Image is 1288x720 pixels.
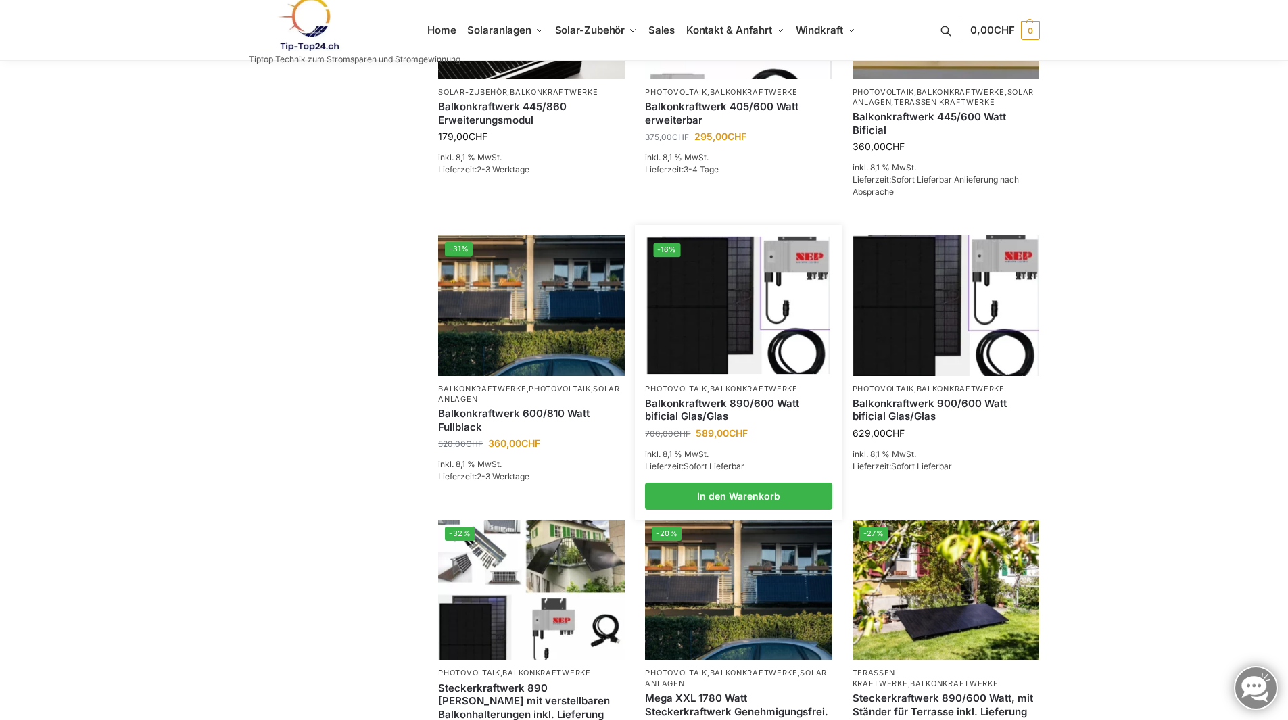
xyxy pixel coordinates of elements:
[853,668,908,688] a: Terassen Kraftwerke
[438,384,526,393] a: Balkonkraftwerke
[853,668,1039,689] p: ,
[645,87,707,97] a: Photovoltaik
[438,100,625,126] a: Balkonkraftwerk 445/860 Erweiterungsmodul
[438,439,483,449] bdi: 520,00
[710,384,798,393] a: Balkonkraftwerke
[853,141,905,152] bdi: 360,00
[438,407,625,433] a: Balkonkraftwerk 600/810 Watt Fullblack
[529,384,590,393] a: Photovoltaik
[438,87,625,97] p: ,
[853,448,1039,460] p: inkl. 8,1 % MwSt.
[853,235,1039,375] img: Bificiales Hochleistungsmodul
[438,668,625,678] p: ,
[729,427,748,439] span: CHF
[645,100,832,126] a: Balkonkraftwerk 405/600 Watt erweiterbar
[853,174,1019,197] span: Lieferzeit:
[466,439,483,449] span: CHF
[645,448,832,460] p: inkl. 8,1 % MwSt.
[438,458,625,471] p: inkl. 8,1 % MwSt.
[853,87,1039,108] p: , , ,
[645,384,832,394] p: ,
[694,130,746,142] bdi: 295,00
[438,384,625,405] p: , ,
[894,97,995,107] a: Terassen Kraftwerke
[438,87,507,97] a: Solar-Zubehör
[477,164,529,174] span: 2-3 Werktage
[438,520,625,660] img: 860 Watt Komplett mit Balkonhalterung
[1021,21,1040,40] span: 0
[853,384,914,393] a: Photovoltaik
[438,668,500,677] a: Photovoltaik
[728,130,746,142] span: CHF
[438,151,625,164] p: inkl. 8,1 % MwSt.
[645,520,832,660] img: 2 Balkonkraftwerke
[696,427,748,439] bdi: 589,00
[853,461,952,471] span: Lieferzeit:
[853,384,1039,394] p: ,
[438,384,620,404] a: Solaranlagen
[438,471,529,481] span: Lieferzeit:
[647,237,830,374] a: -16%Bificiales Hochleistungsmodul
[645,151,832,164] p: inkl. 8,1 % MwSt.
[645,87,832,97] p: ,
[853,87,1034,107] a: Solaranlagen
[886,141,905,152] span: CHF
[686,24,772,37] span: Kontakt & Anfahrt
[555,24,625,37] span: Solar-Zubehör
[684,164,719,174] span: 3-4 Tage
[853,397,1039,423] a: Balkonkraftwerk 900/600 Watt bificial Glas/Glas
[521,437,540,449] span: CHF
[917,87,1005,97] a: Balkonkraftwerke
[645,397,832,423] a: Balkonkraftwerk 890/600 Watt bificial Glas/Glas
[853,520,1039,660] a: -27%Steckerkraftwerk 890/600 Watt, mit Ständer für Terrasse inkl. Lieferung
[853,692,1039,718] a: Steckerkraftwerk 890/600 Watt, mit Ständer für Terrasse inkl. Lieferung
[249,55,460,64] p: Tiptop Technik zum Stromsparen und Stromgewinnung
[910,679,998,688] a: Balkonkraftwerke
[647,237,830,374] img: Bificiales Hochleistungsmodul
[684,461,744,471] span: Sofort Lieferbar
[796,24,843,37] span: Windkraft
[672,132,689,142] span: CHF
[853,87,914,97] a: Photovoltaik
[438,235,625,375] img: 2 Balkonkraftwerke
[886,427,905,439] span: CHF
[645,668,707,677] a: Photovoltaik
[438,235,625,375] a: -31%2 Balkonkraftwerke
[645,483,832,510] a: In den Warenkorb legen: „Balkonkraftwerk 890/600 Watt bificial Glas/Glas“
[645,384,707,393] a: Photovoltaik
[645,461,744,471] span: Lieferzeit:
[853,110,1039,137] a: Balkonkraftwerk 445/600 Watt Bificial
[502,668,590,677] a: Balkonkraftwerke
[891,461,952,471] span: Sofort Lieferbar
[673,429,690,439] span: CHF
[853,174,1019,197] span: Sofort Lieferbar Anlieferung nach Absprache
[645,520,832,660] a: -20%2 Balkonkraftwerke
[710,668,798,677] a: Balkonkraftwerke
[645,692,832,718] a: Mega XXL 1780 Watt Steckerkraftwerk Genehmigungsfrei.
[467,24,531,37] span: Solaranlagen
[645,668,827,688] a: Solaranlagen
[648,24,675,37] span: Sales
[645,668,832,689] p: , ,
[917,384,1005,393] a: Balkonkraftwerke
[994,24,1015,37] span: CHF
[853,162,1039,174] p: inkl. 8,1 % MwSt.
[645,429,690,439] bdi: 700,00
[477,471,529,481] span: 2-3 Werktage
[488,437,540,449] bdi: 360,00
[438,164,529,174] span: Lieferzeit:
[970,24,1014,37] span: 0,00
[645,132,689,142] bdi: 375,00
[438,130,487,142] bdi: 179,00
[853,427,905,439] bdi: 629,00
[710,87,798,97] a: Balkonkraftwerke
[970,10,1039,51] a: 0,00CHF 0
[645,164,719,174] span: Lieferzeit:
[469,130,487,142] span: CHF
[510,87,598,97] a: Balkonkraftwerke
[853,520,1039,660] img: Steckerkraftwerk 890/600 Watt, mit Ständer für Terrasse inkl. Lieferung
[438,520,625,660] a: -32%860 Watt Komplett mit Balkonhalterung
